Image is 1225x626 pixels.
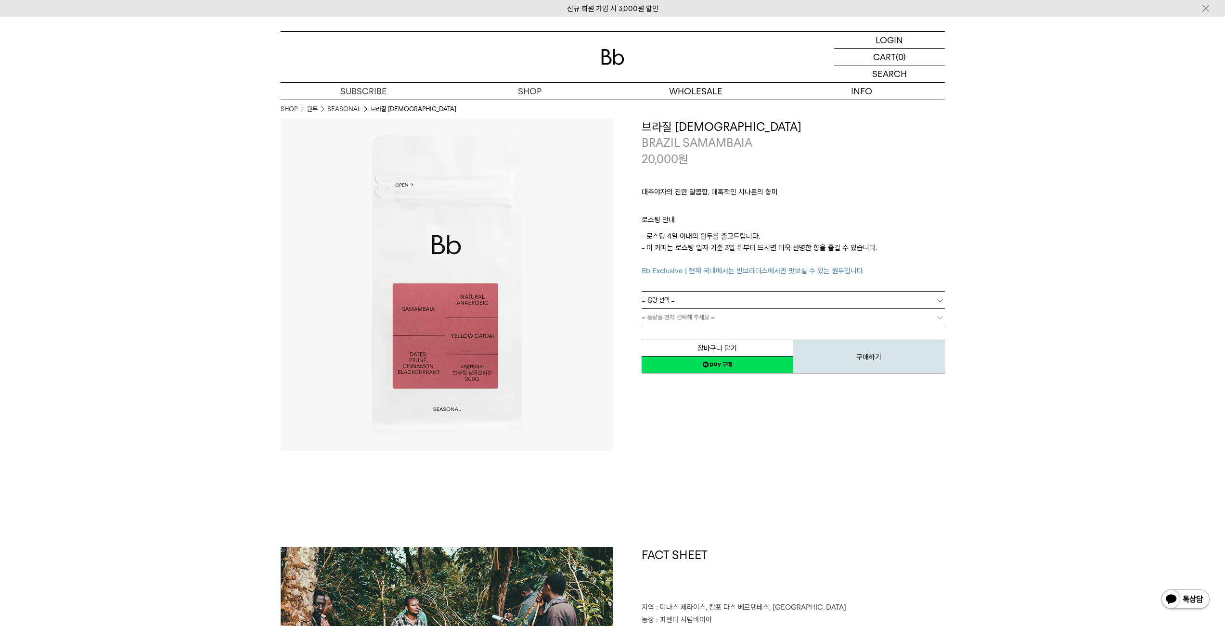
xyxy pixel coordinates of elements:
h3: 브라질 [DEMOGRAPHIC_DATA] [642,119,945,135]
img: 로고 [601,49,624,65]
p: BRAZIL SAMAMBAIA [642,135,945,151]
span: = 용량을 먼저 선택해 주세요 = [642,309,715,326]
button: 장바구니 담기 [642,340,793,357]
a: SHOP [447,83,613,100]
span: = 용량 선택 = [642,292,675,308]
li: 브라질 [DEMOGRAPHIC_DATA] [371,104,456,114]
p: 대추야자의 진한 달콤함, 매혹적인 시나몬의 향미 [642,186,945,203]
a: CART (0) [834,49,945,65]
p: 로스팅 안내 [642,214,945,230]
span: : 미나스 제라이스, 캄포 다스 베르텐테스, [GEOGRAPHIC_DATA] [656,603,846,612]
a: SEASONAL [327,104,361,114]
a: 원두 [307,104,318,114]
span: Bb Exclusive | 현재 국내에서는 빈브라더스에서만 맛보실 수 있는 원두입니다. [642,267,864,275]
p: CART [873,49,896,65]
a: SUBSCRIBE [281,83,447,100]
p: WHOLESALE [613,83,779,100]
span: : 파젠다 사맘바이아 [656,615,712,624]
p: SEARCH [872,65,907,82]
span: 농장 [642,615,654,624]
a: LOGIN [834,32,945,49]
p: ㅤ [642,203,945,214]
span: 원 [678,152,688,166]
a: 새창 [642,356,793,373]
img: 카카오톡 채널 1:1 채팅 버튼 [1161,588,1211,612]
a: 신규 회원 가입 시 3,000원 할인 [567,4,658,13]
h1: FACT SHEET [642,547,945,602]
p: 20,000 [642,151,688,167]
p: LOGIN [876,32,903,48]
img: 브라질 사맘바이아 [281,119,613,451]
span: 지역 [642,603,654,612]
p: INFO [779,83,945,100]
p: (0) [896,49,906,65]
a: SHOP [281,104,297,114]
button: 구매하기 [793,340,945,373]
p: - 로스팅 4일 이내의 원두를 출고드립니다. - 이 커피는 로스팅 일자 기준 3일 뒤부터 드시면 더욱 선명한 향을 즐길 수 있습니다. [642,230,945,277]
